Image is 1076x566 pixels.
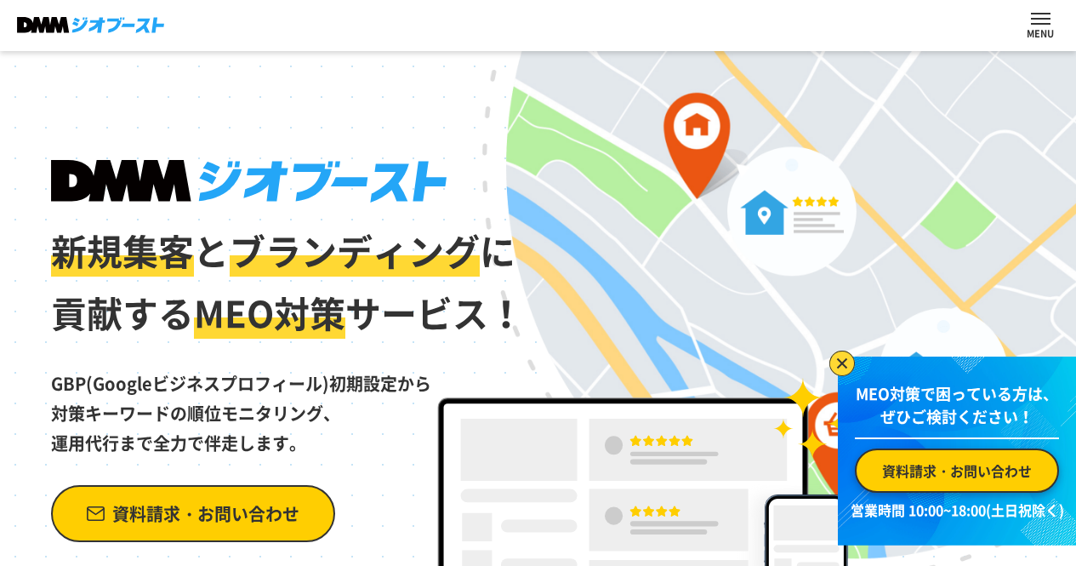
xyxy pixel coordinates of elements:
button: ナビを開閉する [1031,13,1050,25]
span: 新規集客 [51,224,194,277]
span: 資料請求・お問い合わせ [112,499,299,529]
img: バナーを閉じる [829,351,855,376]
p: 営業時間 10:00~18:00(土日祝除く) [848,500,1066,520]
h1: と に 貢献する サービス！ [51,160,526,345]
p: MEO対策で困っている方は、 ぜひご検討ください！ [855,382,1059,439]
a: 資料請求・お問い合わせ [51,485,335,542]
a: 資料請求・お問い合わせ [855,449,1059,493]
p: GBP(Googleビジネスプロフィール)初期設定から 対策キーワードの順位モニタリング、 運用代行まで全力で伴走します。 [51,345,526,458]
span: MEO対策 [194,286,345,339]
img: DMMジオブースト [17,17,164,33]
img: DMMジオブースト [51,160,447,203]
span: ブランディング [230,224,480,277]
span: 資料請求・お問い合わせ [882,460,1032,481]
